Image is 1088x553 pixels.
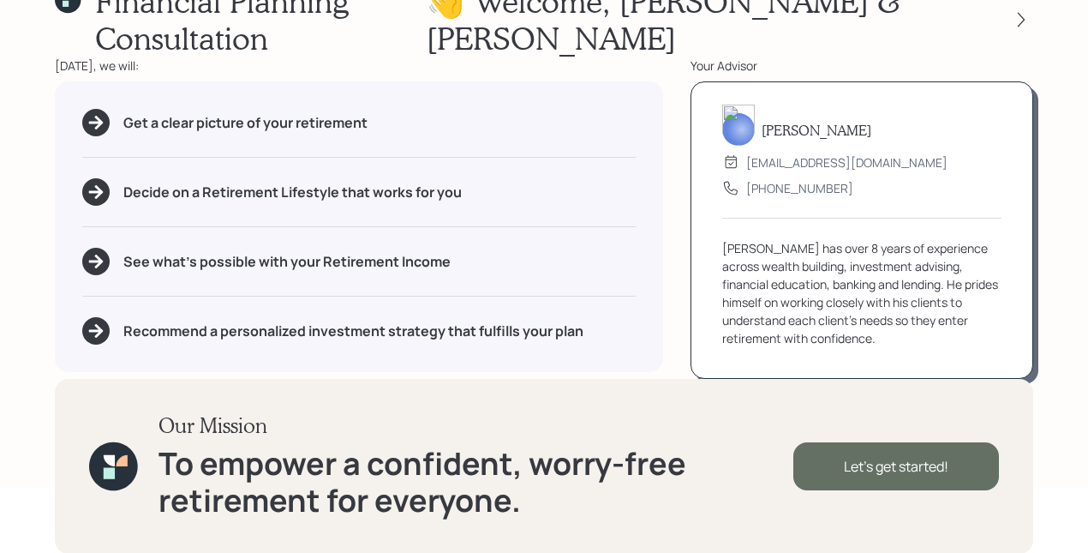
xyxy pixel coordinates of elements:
[690,57,1033,75] div: Your Advisor
[746,153,948,171] div: [EMAIL_ADDRESS][DOMAIN_NAME]
[123,184,462,201] h5: Decide on a Retirement Lifestyle that works for you
[762,122,871,138] h5: [PERSON_NAME]
[722,239,1001,347] div: [PERSON_NAME] has over 8 years of experience across wealth building, investment advising, financi...
[793,442,999,490] div: Let's get started!
[123,254,451,270] h5: See what's possible with your Retirement Income
[123,115,368,131] h5: Get a clear picture of your retirement
[55,57,663,75] div: [DATE], we will:
[123,323,583,340] h5: Recommend a personalized investment strategy that fulfills your plan
[722,105,755,146] img: james-distasi-headshot.png
[746,179,853,197] div: [PHONE_NUMBER]
[158,413,793,438] h3: Our Mission
[158,445,793,519] h1: To empower a confident, worry-free retirement for everyone.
